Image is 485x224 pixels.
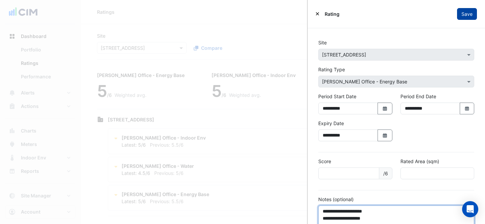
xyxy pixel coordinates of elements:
label: Period Start Date [318,93,356,100]
button: Save [457,8,477,20]
label: Site [318,39,327,46]
label: Period End Date [400,93,436,100]
div: Open Intercom Messenger [462,201,478,217]
label: Rated Area (sqm) [400,158,439,165]
label: Notes (optional) [318,196,354,203]
fa-icon: Select Date [464,106,470,111]
label: Rating Type [318,66,345,73]
label: Expiry Date [318,120,344,127]
fa-icon: Select Date [382,133,388,138]
span: Rating [325,10,339,17]
label: Score [318,158,331,165]
span: /6 [379,167,392,179]
fa-icon: Select Date [382,106,388,111]
button: Close [316,10,319,17]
